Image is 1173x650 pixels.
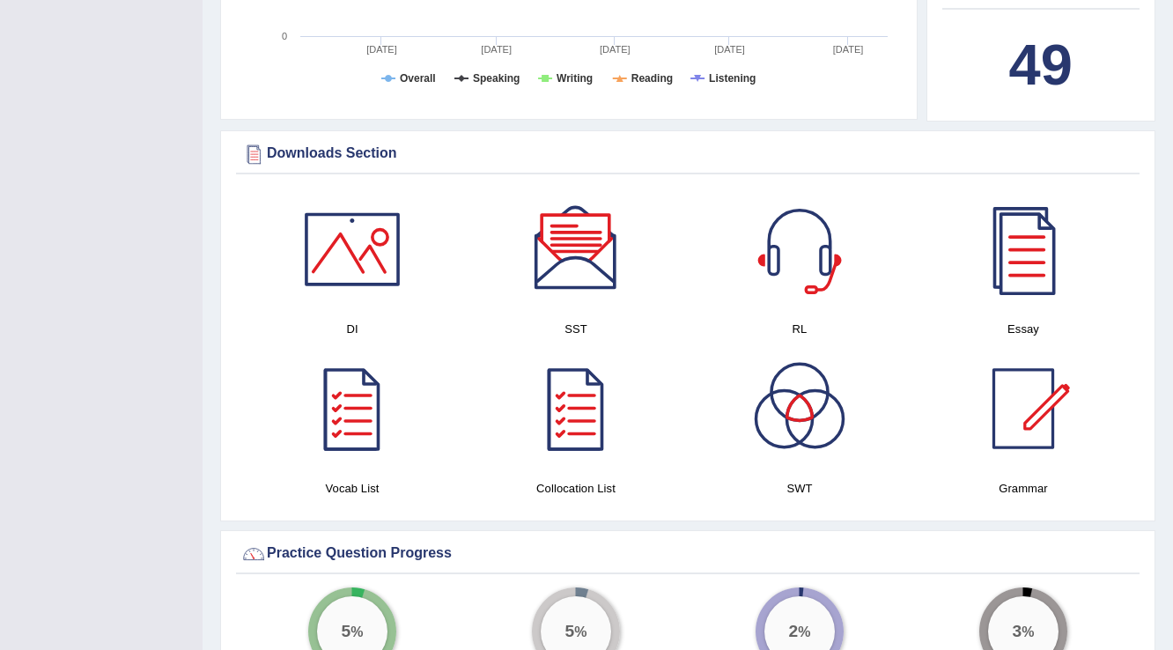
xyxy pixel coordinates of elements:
[697,320,903,338] h4: RL
[366,44,397,55] tspan: [DATE]
[282,31,287,41] text: 0
[240,141,1135,167] div: Downloads Section
[400,72,436,85] tspan: Overall
[249,320,455,338] h4: DI
[789,622,799,641] big: 2
[1013,622,1022,641] big: 3
[481,44,512,55] tspan: [DATE]
[473,72,520,85] tspan: Speaking
[473,320,679,338] h4: SST
[833,44,864,55] tspan: [DATE]
[709,72,756,85] tspan: Listening
[249,479,455,498] h4: Vocab List
[920,320,1126,338] h4: Essay
[600,44,631,55] tspan: [DATE]
[697,479,903,498] h4: SWT
[240,541,1135,567] div: Practice Question Progress
[557,72,593,85] tspan: Writing
[920,479,1126,498] h4: Grammar
[342,622,351,641] big: 5
[714,44,745,55] tspan: [DATE]
[565,622,575,641] big: 5
[631,72,673,85] tspan: Reading
[473,479,679,498] h4: Collocation List
[1009,33,1073,97] b: 49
